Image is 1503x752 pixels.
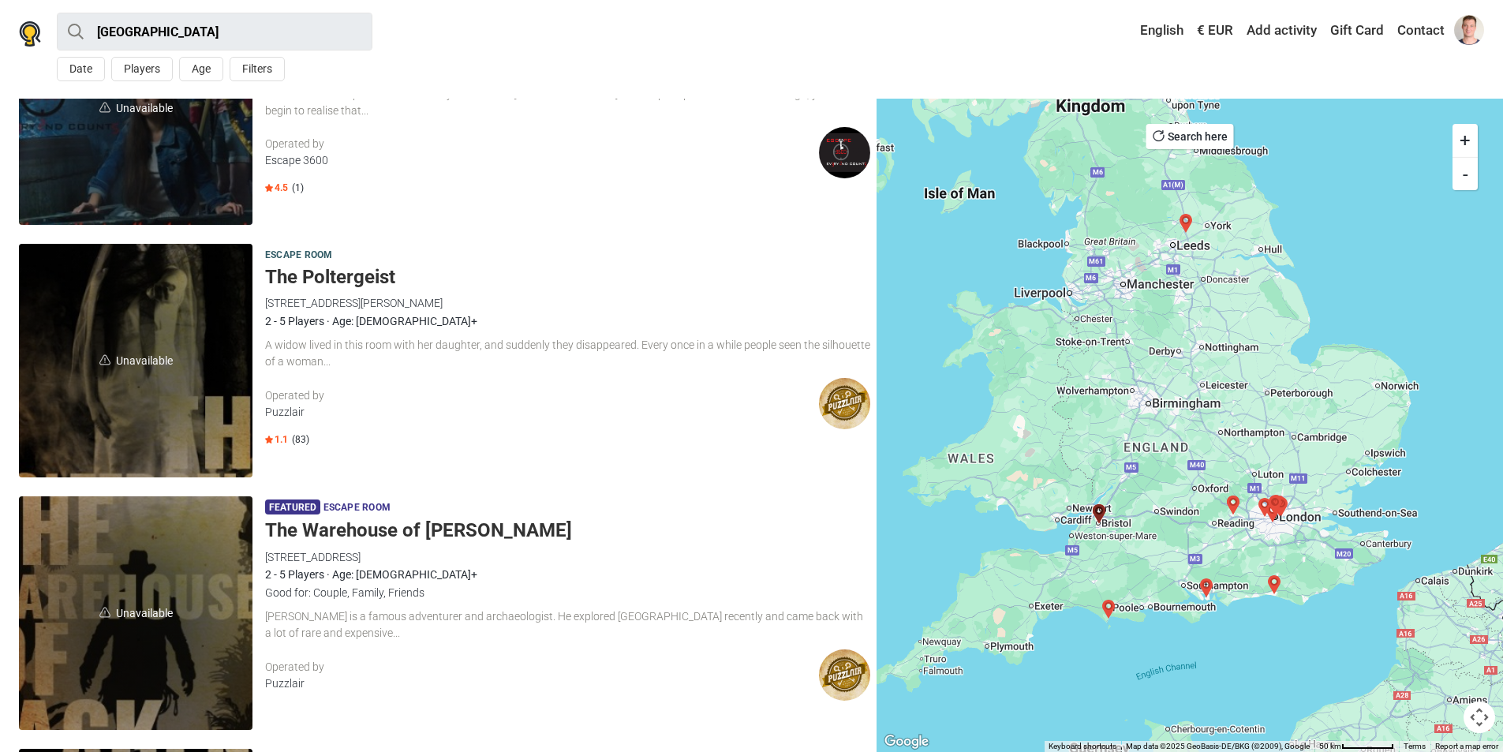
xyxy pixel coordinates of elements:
span: 1.1 [265,433,288,446]
a: Contact [1393,17,1449,45]
a: € EUR [1193,17,1237,45]
div: Escape the Lost Set in the world of Assassin's Creed Origins! [1265,575,1284,594]
div: Prison Break [1099,600,1118,619]
button: Players [111,57,173,81]
img: unavailable [99,354,110,365]
a: Report a map error [1435,742,1498,750]
span: Map data ©2025 GeoBasis-DE/BKG (©2009), Google [1126,742,1310,750]
img: Puzzlair [819,649,870,701]
a: English [1125,17,1187,45]
button: + [1453,124,1478,157]
button: Map camera controls [1464,701,1495,733]
span: Unavailable [19,244,252,477]
a: unavailableUnavailable The Poltergeist [19,244,252,477]
div: The Chamber of the Deep [1197,578,1216,597]
button: - [1453,157,1478,190]
span: Escape room [323,499,391,517]
button: Date [57,57,105,81]
img: Nowescape logo [19,21,41,47]
img: Puzzlair [819,378,870,429]
img: English [1129,25,1140,36]
div: Good for: Couple, Family, Friends [265,584,870,601]
button: Age [179,57,223,81]
a: Add activity [1243,17,1321,45]
button: Keyboard shortcuts [1049,741,1116,752]
span: (83) [292,433,309,446]
input: try “London” [57,13,372,51]
button: Search here [1146,124,1234,149]
a: Gift Card [1326,17,1388,45]
div: Robyn Yew [1266,496,1284,514]
a: Open this area in Google Maps (opens a new window) [880,731,933,752]
div: 2 - 5 Players · Age: [DEMOGRAPHIC_DATA]+ [265,566,870,583]
div: [STREET_ADDRESS][PERSON_NAME] [265,294,870,312]
img: unavailable [99,102,110,113]
div: A widow lived in this room with her daughter, and suddenly they disappeared. Every once in a whil... [265,337,870,370]
div: Operation BlackSheep (Room 3) [1266,495,1285,514]
div: Operated by [265,659,819,675]
span: Unavailable [19,496,252,730]
div: Welcome to the Jungle... [1224,496,1243,514]
span: (1) [292,181,304,194]
img: Google [880,731,933,752]
button: Filters [230,57,285,81]
div: [PERSON_NAME] is a famous adventurer and archaeologist. He explored [GEOGRAPHIC_DATA] recently an... [265,608,870,642]
div: Escape 3600 [265,152,819,169]
h5: The Poltergeist [265,266,870,289]
div: Escape the Lost Pyramid... Set in the world of Assassin's Creed Origins! [1255,498,1274,517]
img: unavailable [99,607,110,618]
img: Star [265,436,273,443]
h5: The Warehouse of [PERSON_NAME] [265,519,870,542]
button: Map Scale: 50 km per 63 pixels [1314,741,1399,752]
img: Escape 3600 [819,127,870,178]
div: Operated by [265,136,819,152]
div: [STREET_ADDRESS] [265,548,870,566]
div: Follow in my Footsteps [1176,214,1195,233]
div: Operated by [265,387,819,404]
div: Puzzlair [265,404,819,421]
a: Terms (opens in new tab) [1404,742,1426,750]
div: Puzzlair [265,675,819,692]
div: You have been shipwrecked in the very heart of the [GEOGRAPHIC_DATA] on a tropical paradise islan... [265,86,870,119]
span: 4.5 [265,181,288,194]
span: Escape room [265,247,332,264]
img: Star [265,184,273,192]
span: 50 km [1319,742,1341,750]
span: Featured [265,499,320,514]
div: 2 - 5 Players · Age: [DEMOGRAPHIC_DATA]+ [265,312,870,330]
div: The Poltergeist [1090,504,1109,523]
a: unavailableUnavailable The Warehouse of Jack Travis [19,496,252,730]
div: Escape the Lost Pyramid... Set in the world of Assassin's Creed Origins! [1263,503,1282,522]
